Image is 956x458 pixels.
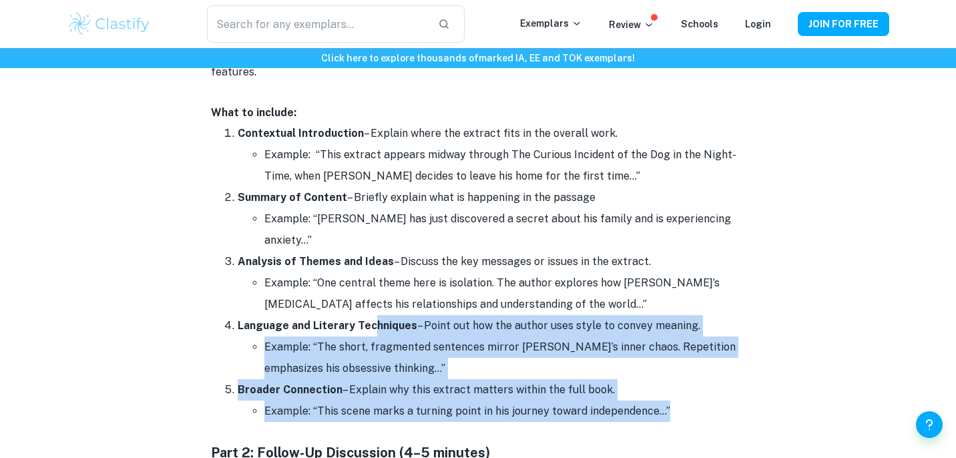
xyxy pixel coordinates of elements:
[238,315,745,379] li: – Point out how the author uses style to convey meaning.
[916,411,943,438] button: Help and Feedback
[238,127,364,140] strong: Contextual Introduction
[211,106,296,119] strong: What to include:
[238,251,745,315] li: – Discuss the key messages or issues in the extract.
[238,187,745,251] li: – Briefly explain what is happening in the passage
[238,255,394,268] strong: Analysis of Themes and Ideas
[520,16,582,31] p: Exemplars
[238,191,347,204] strong: Summary of Content
[207,5,427,43] input: Search for any exemplars...
[3,51,953,65] h6: Click here to explore thousands of marked IA, EE and TOK exemplars !
[264,272,745,315] li: Example: “One central theme here is isolation. The author explores how [PERSON_NAME]’s [MEDICAL_D...
[238,383,342,396] strong: Broader Connection
[264,401,745,422] li: Example: “This scene marks a turning point in his journey toward independence…”
[238,379,745,422] li: – Explain why this extract matters within the full book.
[798,12,889,36] button: JOIN FOR FREE
[238,319,417,332] strong: Language and Literary Techniques
[681,19,718,29] a: Schools
[264,208,745,251] li: Example: “[PERSON_NAME] has just discovered a secret about his family and is experiencing anxiety…”
[264,144,745,187] li: Example: “This extract appears midway through The Curious Incident of the Dog in the Night-Time, ...
[609,17,654,32] p: Review
[264,336,745,379] li: Example: “The short, fragmented sentences mirror [PERSON_NAME]’s inner chaos. Repetition emphasiz...
[67,11,152,37] img: Clastify logo
[745,19,771,29] a: Login
[238,123,745,187] li: – Explain where the extract fits in the overall work.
